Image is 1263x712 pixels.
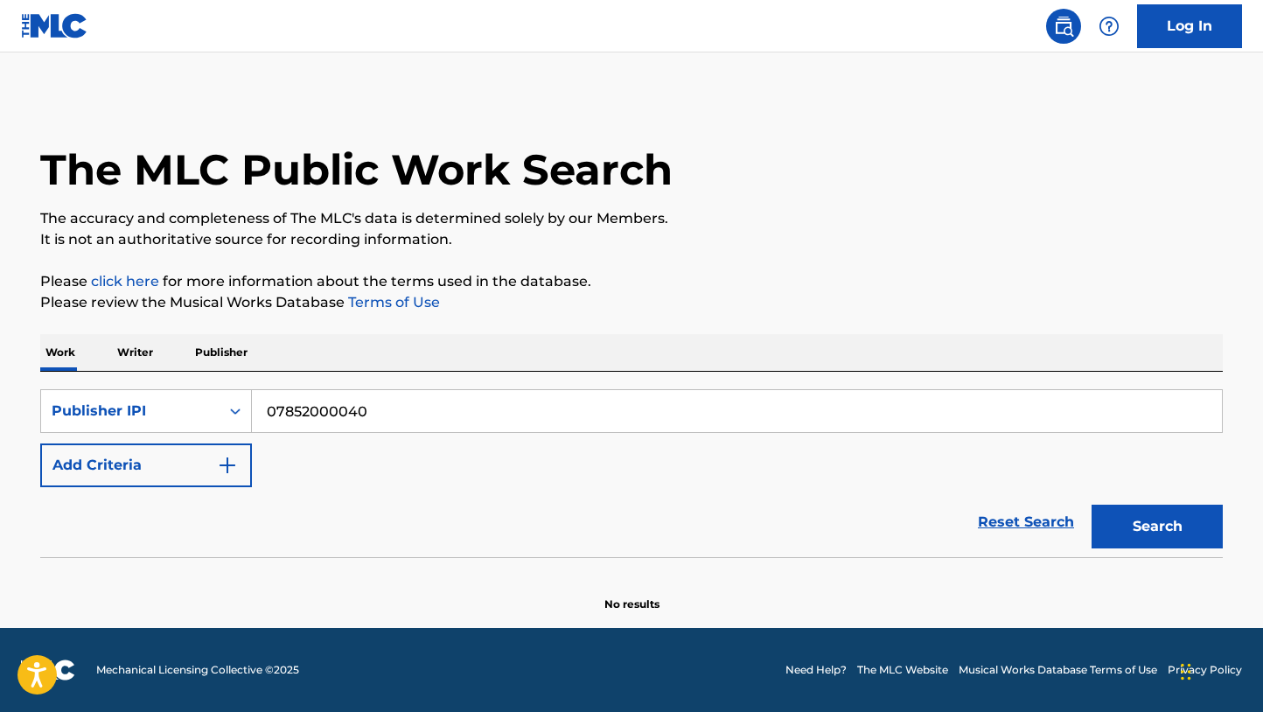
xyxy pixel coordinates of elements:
[785,662,847,678] a: Need Help?
[21,13,88,38] img: MLC Logo
[857,662,948,678] a: The MLC Website
[1053,16,1074,37] img: search
[96,662,299,678] span: Mechanical Licensing Collective © 2025
[345,294,440,311] a: Terms of Use
[52,401,209,422] div: Publisher IPI
[1099,16,1120,37] img: help
[1137,4,1242,48] a: Log In
[112,334,158,371] p: Writer
[959,662,1157,678] a: Musical Works Database Terms of Use
[40,229,1223,250] p: It is not an authoritative source for recording information.
[1181,646,1191,698] div: Drag
[40,208,1223,229] p: The accuracy and completeness of The MLC's data is determined solely by our Members.
[21,660,75,681] img: logo
[1176,628,1263,712] iframe: Chat Widget
[1092,9,1127,44] div: Help
[40,292,1223,313] p: Please review the Musical Works Database
[190,334,253,371] p: Publisher
[91,273,159,290] a: click here
[40,389,1223,557] form: Search Form
[1046,9,1081,44] a: Public Search
[40,443,252,487] button: Add Criteria
[40,143,673,196] h1: The MLC Public Work Search
[1168,662,1242,678] a: Privacy Policy
[604,576,659,612] p: No results
[40,334,80,371] p: Work
[969,503,1083,541] a: Reset Search
[217,455,238,476] img: 9d2ae6d4665cec9f34b9.svg
[1092,505,1223,548] button: Search
[40,271,1223,292] p: Please for more information about the terms used in the database.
